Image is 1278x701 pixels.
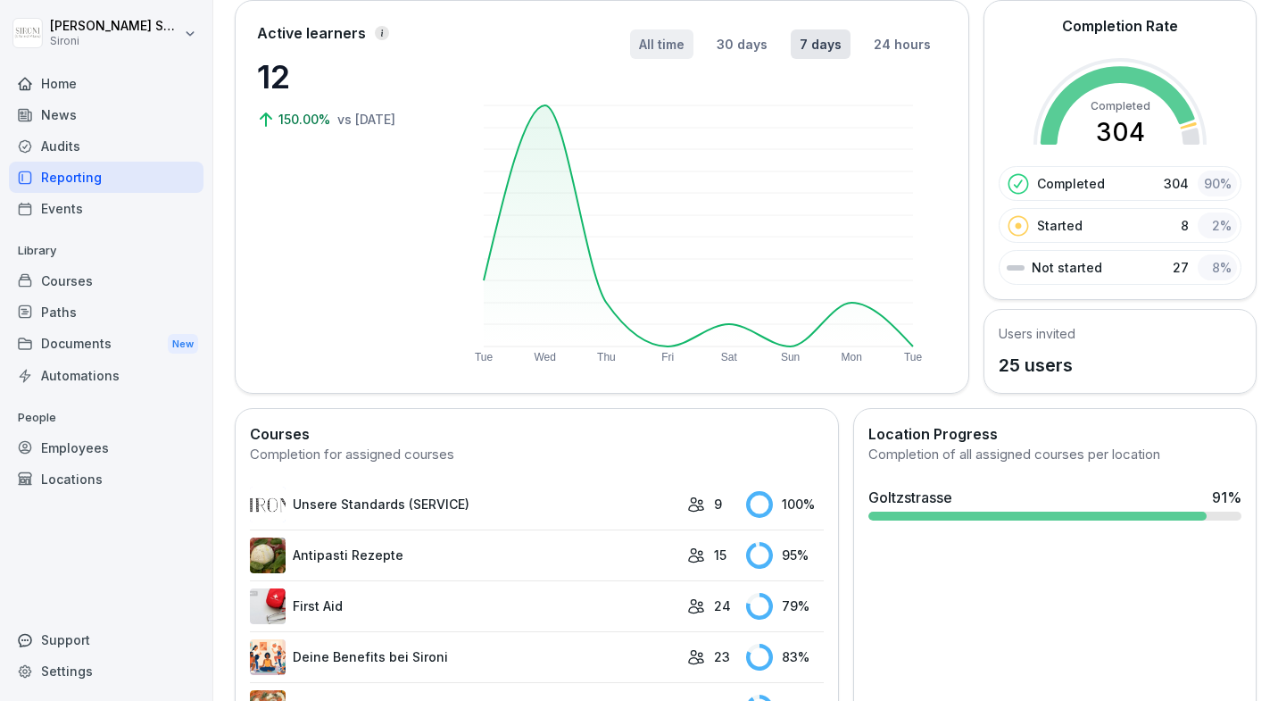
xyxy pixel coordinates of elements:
[9,404,203,432] p: People
[868,487,952,508] div: Goltzstrasse
[250,445,824,465] div: Completion for assigned courses
[1164,174,1189,193] p: 304
[865,29,940,59] button: 24 hours
[1198,171,1237,196] div: 90 %
[9,463,203,495] a: Locations
[1037,174,1105,193] p: Completed
[250,639,678,675] a: Deine Benefits bei Sironi
[9,624,203,655] div: Support
[746,542,825,569] div: 95 %
[9,265,203,296] a: Courses
[868,445,1241,465] div: Completion of all assigned courses per location
[630,29,693,59] button: All time
[1173,258,1189,277] p: 27
[50,35,180,47] p: Sironi
[999,352,1075,379] p: 25 users
[9,162,203,193] a: Reporting
[257,22,366,44] p: Active learners
[250,487,286,522] img: lqv555mlp0nk8rvfp4y70ul5.png
[661,351,674,363] text: Fri
[9,328,203,361] a: DocumentsNew
[250,588,678,624] a: First Aid
[9,655,203,687] a: Settings
[708,29,776,59] button: 30 days
[475,351,494,363] text: Tue
[721,351,738,363] text: Sat
[50,19,180,34] p: [PERSON_NAME] Sgubbi
[714,647,730,666] p: 23
[250,423,824,445] h2: Courses
[842,351,862,363] text: Mon
[597,351,616,363] text: Thu
[9,237,203,265] p: Library
[904,351,923,363] text: Tue
[868,423,1241,445] h2: Location Progress
[1037,216,1083,235] p: Started
[861,480,1249,528] a: Goltzstrasse91%
[746,644,825,671] div: 83 %
[714,546,726,564] p: 15
[714,597,731,615] p: 24
[250,588,286,624] img: ovcsqbf2ewum2utvc3o527vw.png
[278,110,334,129] p: 150.00%
[9,130,203,162] a: Audits
[9,68,203,99] a: Home
[257,53,436,101] p: 12
[746,491,825,518] div: 100 %
[534,351,555,363] text: Wed
[1212,487,1241,508] div: 91 %
[1032,258,1102,277] p: Not started
[1198,255,1237,280] div: 8 %
[168,334,198,355] div: New
[9,360,203,391] a: Automations
[1181,216,1189,235] p: 8
[714,495,722,513] p: 9
[337,110,395,129] p: vs [DATE]
[250,487,678,522] a: Unsere Standards (SERVICE)
[250,639,286,675] img: qv31ye6da0ab8wtu5n9xmwyd.png
[1062,15,1178,37] h2: Completion Rate
[999,324,1075,343] h5: Users invited
[791,29,851,59] button: 7 days
[250,538,678,573] a: Antipasti Rezepte
[746,593,825,620] div: 79 %
[9,328,203,361] div: Documents
[9,432,203,463] a: Employees
[9,193,203,224] a: Events
[9,296,203,328] a: Paths
[1198,213,1237,238] div: 2 %
[9,99,203,130] a: News
[781,351,800,363] text: Sun
[250,538,286,573] img: pak3lu93rb7wwt42kbfr1gbm.png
